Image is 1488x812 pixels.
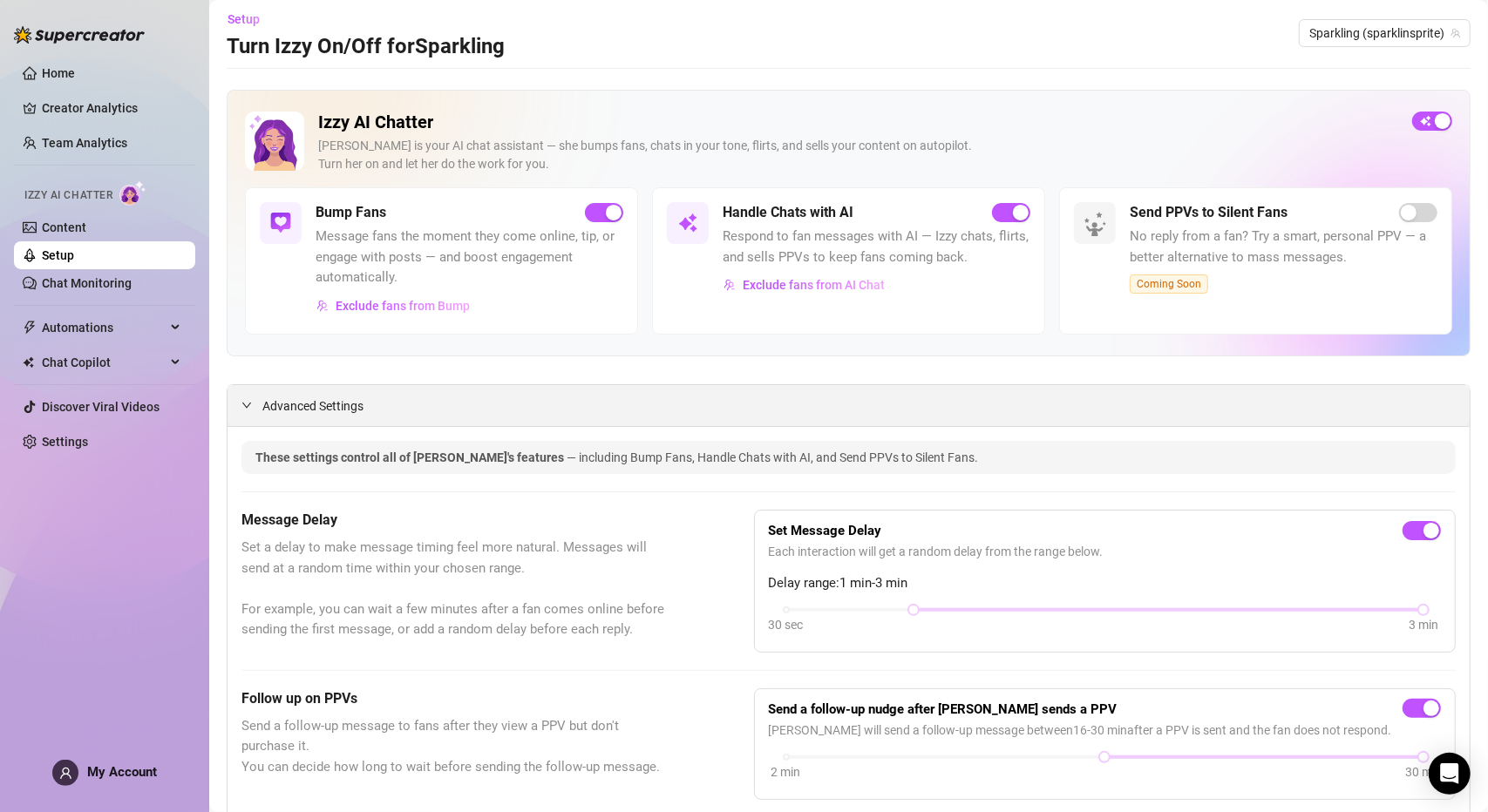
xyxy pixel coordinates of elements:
[245,112,304,171] img: Izzy AI Chatter
[227,33,505,61] h3: Turn Izzy On/Off for Sparkling
[318,112,1398,133] h2: Izzy AI Chatter
[59,767,72,780] span: user
[677,213,698,233] img: svg%3e
[1409,615,1438,634] div: 3 min
[336,299,470,313] span: Exclude fans from Bump
[1084,212,1111,240] img: silent-fans-ppv-o-N6Mmdf.svg
[723,271,886,299] button: Exclude fans from AI Chat
[262,396,364,416] span: Advanced Settings
[724,279,736,291] img: svg%3e
[723,202,853,223] h5: Handle Chats with AI
[316,227,623,288] span: Message fans the moment they come online, tip, or engage with posts — and boost engagement automa...
[241,400,252,410] span: expanded
[241,688,667,709] h5: Follow up on PPVs
[1429,753,1471,795] div: Open Intercom Messenger
[743,278,885,292] span: Exclude fans from AI Chat
[14,26,145,44] img: logo-BBDzfeDw.svg
[769,523,882,538] strong: Set Message Delay
[227,5,274,33] button: Setup
[316,300,329,312] img: svg%3e
[1309,20,1460,46] span: Sparkling (sparklinsprite)
[241,510,667,531] h5: Message Delay
[316,292,471,320] button: Exclude fans from Bump
[769,615,804,634] div: 30 sec
[228,12,260,26] span: Setup
[771,762,801,782] div: 2 min
[270,213,291,233] img: svg%3e
[42,435,88,449] a: Settings
[42,348,166,376] span: Chat Copilot
[23,321,37,335] span: thunderbolt
[1130,227,1437,267] span: No reply from a fan? Try a smart, personal PPV — a better alternative to mass messages.
[42,136,127,150] a: Team Analytics
[42,220,86,234] a: Content
[1405,762,1442,782] div: 30 min
[318,137,1398,173] div: [PERSON_NAME] is your AI chat assistant — she bumps fans, chats in your tone, flirts, and sells y...
[42,248,74,262] a: Setup
[769,701,1118,717] strong: Send a follow-up nudge after [PERSON_NAME] sends a PPV
[241,396,262,415] div: expanded
[42,400,160,414] a: Discover Viral Videos
[723,227,1030,267] span: Respond to fan messages with AI — Izzy chats, flirts, and sells PPVs to keep fans coming back.
[567,450,978,464] span: — including Bump Fans, Handle Chats with AI, and Send PPVs to Silent Fans.
[24,187,112,204] span: Izzy AI Chatter
[241,538,667,640] span: Set a delay to make message timing feel more natural. Messages will send at a random time within ...
[42,314,166,342] span: Automations
[1130,202,1288,223] h5: Send PPVs to Silent Fans
[42,66,75,80] a: Home
[241,716,667,778] span: Send a follow-up message to fans after they view a PPV but don't purchase it. You can decide how ...
[255,450,567,464] span: These settings control all of [PERSON_NAME]'s features
[769,542,1441,561] span: Each interaction will get a random delay from the range below.
[1451,28,1461,38] span: team
[42,276,132,290] a: Chat Monitoring
[769,721,1441,740] span: [PERSON_NAME] will send a follow-up message between 16 - 30 min after a PPV is sent and the fan d...
[23,356,34,369] img: Chat Copilot
[769,573,1441,594] span: Delay range: 1 min - 3 min
[316,202,386,223] h5: Bump Fans
[119,180,146,206] img: AI Chatter
[1130,274,1208,294] span: Coming Soon
[42,94,181,122] a: Creator Analytics
[87,764,157,780] span: My Account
